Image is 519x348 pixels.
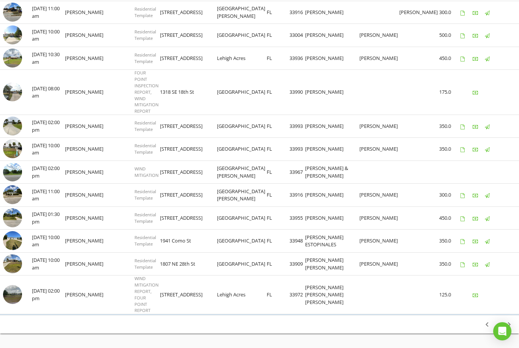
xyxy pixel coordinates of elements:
[290,24,305,47] td: 33004
[160,115,217,138] td: [STREET_ADDRESS]
[305,24,359,47] td: [PERSON_NAME]
[3,208,22,227] img: image_processing2025040284ys6849.jpeg
[359,47,399,70] td: [PERSON_NAME]
[359,184,399,207] td: [PERSON_NAME]
[32,206,65,230] td: [DATE] 01:30 pm
[160,138,217,161] td: [STREET_ADDRESS]
[305,276,359,314] td: [PERSON_NAME] [PERSON_NAME] [PERSON_NAME]
[3,25,22,44] img: streetview
[305,115,359,138] td: [PERSON_NAME]
[134,120,156,132] span: Residential Template
[134,6,156,18] span: Residential Template
[134,258,156,270] span: Residential Template
[217,1,267,24] td: [GEOGRAPHIC_DATA][PERSON_NAME]
[65,230,105,253] td: [PERSON_NAME]
[160,230,217,253] td: 1941 Como St
[267,138,290,161] td: FL
[32,276,65,314] td: [DATE] 02:00 pm
[359,206,399,230] td: [PERSON_NAME]
[480,318,494,331] button: Previous page
[32,184,65,207] td: [DATE] 11:00 am
[439,230,460,253] td: 350.0
[359,252,399,276] td: [PERSON_NAME]
[305,184,359,207] td: [PERSON_NAME]
[290,252,305,276] td: 33909
[65,24,105,47] td: [PERSON_NAME]
[3,231,22,250] img: image_processing202504019613fno3.jpeg
[160,252,217,276] td: 1807 NE 28th St
[267,161,290,184] td: FL
[267,70,290,115] td: FL
[290,1,305,24] td: 33916
[32,47,65,70] td: [DATE] 10:30 am
[359,230,399,253] td: [PERSON_NAME]
[134,235,156,247] span: Residential Template
[267,47,290,70] td: FL
[267,24,290,47] td: FL
[290,230,305,253] td: 33948
[3,185,22,204] img: image_processing2025040390uhmviz.jpeg
[32,115,65,138] td: [DATE] 02:00 pm
[439,138,460,161] td: 350.0
[65,115,105,138] td: [PERSON_NAME]
[32,161,65,184] td: [DATE] 02:00 pm
[267,276,290,314] td: FL
[217,161,267,184] td: [GEOGRAPHIC_DATA][PERSON_NAME]
[359,24,399,47] td: [PERSON_NAME]
[65,161,105,184] td: [PERSON_NAME]
[134,166,158,178] span: WIND MITIGATION
[217,276,267,314] td: Lehigh Acres
[65,184,105,207] td: [PERSON_NAME]
[267,115,290,138] td: FL
[3,254,22,273] img: image_processing20250331755lekci.jpeg
[267,230,290,253] td: FL
[439,24,460,47] td: 500.0
[65,1,105,24] td: [PERSON_NAME]
[290,184,305,207] td: 33916
[32,70,65,115] td: [DATE] 08:00 am
[267,1,290,24] td: FL
[160,1,217,24] td: [STREET_ADDRESS]
[3,139,22,158] img: image_processing20250408893evoa1.jpeg
[160,276,217,314] td: [STREET_ADDRESS]
[3,162,22,181] img: streetview
[290,206,305,230] td: 33955
[439,115,460,138] td: 350.0
[505,320,514,329] i: chevron_right
[290,70,305,115] td: 33990
[217,70,267,115] td: [GEOGRAPHIC_DATA]
[32,138,65,161] td: [DATE] 10:00 am
[267,184,290,207] td: FL
[290,276,305,314] td: 33972
[502,318,516,331] button: Next page
[134,29,156,41] span: Residential Template
[32,24,65,47] td: [DATE] 10:00 am
[65,138,105,161] td: [PERSON_NAME]
[160,47,217,70] td: [STREET_ADDRESS]
[267,252,290,276] td: FL
[134,189,156,201] span: Residential Template
[217,230,267,253] td: [GEOGRAPHIC_DATA]
[439,1,460,24] td: 300.0
[305,230,359,253] td: [PERSON_NAME] ESTOPINALES
[290,161,305,184] td: 33967
[32,252,65,276] td: [DATE] 10:00 am
[439,206,460,230] td: 450.0
[217,138,267,161] td: [GEOGRAPHIC_DATA]
[217,115,267,138] td: [GEOGRAPHIC_DATA]
[217,206,267,230] td: [GEOGRAPHIC_DATA]
[439,70,460,115] td: 175.0
[305,161,359,184] td: [PERSON_NAME] & [PERSON_NAME]
[3,82,22,101] img: streetview
[65,206,105,230] td: [PERSON_NAME]
[160,24,217,47] td: [STREET_ADDRESS]
[65,70,105,115] td: [PERSON_NAME]
[160,161,217,184] td: [STREET_ADDRESS]
[217,24,267,47] td: [GEOGRAPHIC_DATA]
[359,115,399,138] td: [PERSON_NAME]
[32,1,65,24] td: [DATE] 11:00 am
[399,1,439,24] td: [PERSON_NAME]
[290,47,305,70] td: 33936
[160,70,217,115] td: 1318 SE 18th St
[493,322,511,340] div: Open Intercom Messenger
